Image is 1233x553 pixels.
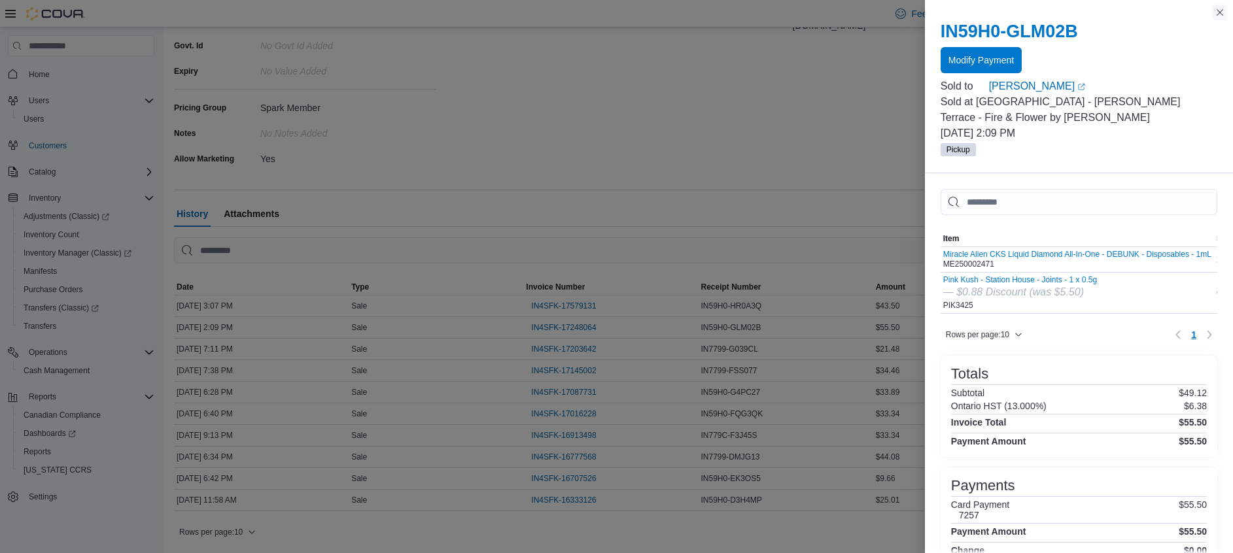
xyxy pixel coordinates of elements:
nav: Pagination for table: MemoryTable from EuiInMemoryTable [1170,324,1217,345]
span: Pickup [941,143,976,156]
div: Sold to [941,78,986,94]
h6: Card Payment [951,499,1009,510]
div: ME250002471 [943,250,1211,269]
a: [PERSON_NAME]External link [989,78,1217,94]
p: $6.38 [1184,401,1207,411]
button: Pink Kush - Station House - Joints - 1 x 0.5g [943,275,1097,284]
button: Rows per page:10 [941,327,1028,343]
h4: Invoice Total [951,417,1007,427]
button: Next page [1202,327,1217,343]
span: Item [943,233,960,244]
div: — $0.88 Discount (was $5.50) [943,284,1097,300]
h4: Payment Amount [951,526,1026,537]
button: Close this dialog [1212,5,1228,20]
h6: Ontario HST (13.000%) [951,401,1047,411]
h4: $55.50 [1179,526,1207,537]
span: SKU [1217,233,1233,244]
button: Modify Payment [941,47,1022,73]
ul: Pagination for table: MemoryTable from EuiInMemoryTable [1186,324,1202,345]
h2: IN59H0-GLM02B [941,21,1217,42]
p: Sold at [GEOGRAPHIC_DATA] - [PERSON_NAME] Terrace - Fire & Flower by [PERSON_NAME] [941,94,1217,126]
span: 1 [1191,328,1196,341]
h4: Payment Amount [951,436,1026,446]
span: Modify Payment [948,54,1014,67]
p: [DATE] 2:09 PM [941,126,1217,141]
button: Miracle Alien CKS Liquid Diamond All-In-One - DEBUNK - Disposables - 1mL [943,250,1211,259]
span: Pickup [946,144,970,156]
h4: $55.50 [1179,417,1207,427]
p: $49.12 [1179,388,1207,398]
input: This is a search bar. As you type, the results lower in the page will automatically filter. [941,189,1217,215]
p: $55.50 [1179,499,1207,520]
h4: $55.50 [1179,436,1207,446]
button: Item [941,231,1214,246]
h3: Payments [951,478,1015,494]
div: PIK3425 [943,275,1097,310]
h3: Totals [951,366,988,382]
svg: External link [1077,83,1085,91]
button: Previous page [1170,327,1186,343]
h6: Subtotal [951,388,984,398]
h6: 7257 [959,510,1009,520]
span: Rows per page : 10 [946,329,1009,340]
button: Page 1 of 1 [1186,324,1202,345]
